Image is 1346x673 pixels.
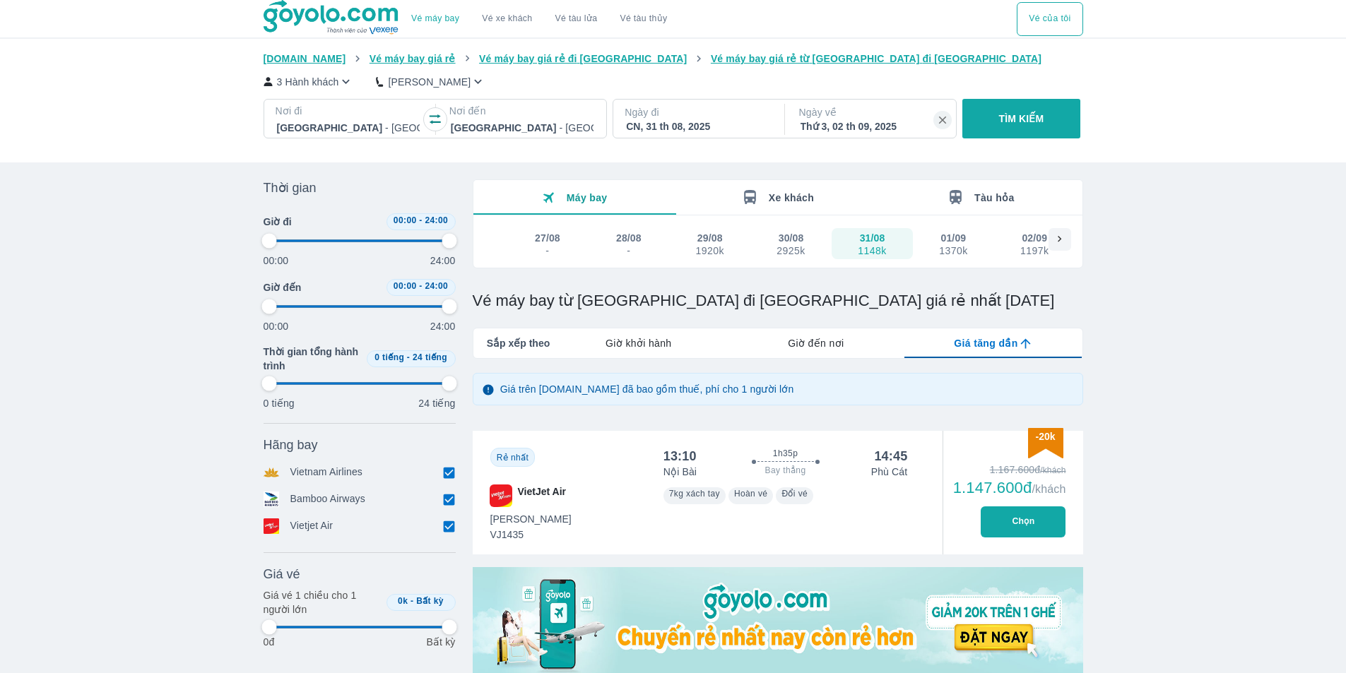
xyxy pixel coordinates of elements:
span: Giờ khởi hành [606,336,671,350]
button: Vé tàu thủy [608,2,678,36]
p: Giá trên [DOMAIN_NAME] đã bao gồm thuế, phí cho 1 người lớn [500,382,794,396]
p: 3 Hành khách [277,75,339,89]
div: 13:10 [663,448,697,465]
p: Nơi đi [276,104,421,118]
p: Phù Cát [871,465,908,479]
span: - [407,352,410,362]
a: Vé máy bay [411,13,459,24]
span: Tàu hỏa [974,192,1015,203]
div: choose transportation mode [400,2,678,36]
p: Nơi đến [449,104,595,118]
span: 00:00 [394,215,417,225]
span: [PERSON_NAME] [490,512,572,526]
button: Chọn [981,506,1065,537]
span: Máy bay [567,192,608,203]
div: - [617,245,641,256]
span: Thời gian tổng hành trình [264,345,361,373]
span: Thời gian [264,179,317,196]
a: Vé tàu lửa [544,2,609,36]
div: 1.147.600đ [953,480,1066,496]
div: 1.167.600đ [953,463,1066,477]
span: Xe khách [769,192,814,203]
span: Giờ đến [264,280,302,294]
span: [DOMAIN_NAME] [264,53,346,64]
span: 7kg xách tay [669,489,720,499]
a: Vé xe khách [482,13,532,24]
span: Giờ đến nơi [788,336,844,350]
p: Vietnam Airlines [290,465,363,480]
div: lab API tabs example [550,328,1082,358]
p: Ngày đi [625,105,770,119]
p: [PERSON_NAME] [388,75,471,89]
button: Vé của tôi [1017,2,1082,36]
nav: breadcrumb [264,52,1083,66]
span: Giá vé [264,566,300,583]
div: scrollable day and price [507,228,1049,259]
span: Rẻ nhất [497,453,529,463]
p: 24:00 [430,254,456,268]
span: 00:00 [394,281,417,291]
span: 0k [398,596,408,606]
img: discount [1028,428,1063,458]
div: 29/08 [697,231,723,245]
div: 02/09 [1022,231,1047,245]
div: Thứ 3, 02 th 09, 2025 [801,119,943,133]
span: VJ1435 [490,528,572,542]
span: Giờ đi [264,215,292,229]
span: Hoàn vé [734,489,768,499]
button: 3 Hành khách [264,74,354,89]
div: 1197k [1020,245,1049,256]
span: Bất kỳ [416,596,444,606]
div: 28/08 [616,231,642,245]
span: /khách [1032,483,1065,495]
span: Vé máy bay giá rẻ đi [GEOGRAPHIC_DATA] [479,53,687,64]
p: 00:00 [264,254,289,268]
div: CN, 31 th 08, 2025 [626,119,769,133]
span: - [419,215,422,225]
span: 1h35p [773,448,798,459]
div: 14:45 [874,448,907,465]
span: 24:00 [425,281,448,291]
span: Hãng bay [264,436,318,453]
p: Vietjet Air [290,518,333,534]
p: TÌM KIẾM [999,112,1044,126]
button: TÌM KIẾM [962,99,1080,138]
span: Vé máy bay giá rẻ từ [GEOGRAPHIC_DATA] đi [GEOGRAPHIC_DATA] [711,53,1041,64]
h1: Vé máy bay từ [GEOGRAPHIC_DATA] đi [GEOGRAPHIC_DATA] giá rẻ nhất [DATE] [473,291,1083,311]
span: - [411,596,413,606]
div: 27/08 [535,231,560,245]
p: Ngày về [799,105,945,119]
p: 0 tiếng [264,396,295,410]
div: 1370k [939,245,967,256]
div: 31/08 [860,231,885,245]
span: -20k [1035,431,1055,442]
p: 24:00 [430,319,456,333]
img: VJ [490,484,512,507]
div: 1148k [858,245,886,256]
span: Vé máy bay giá rẻ [370,53,456,64]
span: 0 tiếng [374,352,404,362]
span: Đổi vé [781,489,808,499]
span: Giá tăng dần [954,336,1017,350]
p: 0đ [264,635,275,649]
span: VietJet Air [518,484,566,507]
p: Giá vé 1 chiều cho 1 người lớn [264,588,381,617]
p: Bất kỳ [426,635,455,649]
div: 2925k [777,245,805,256]
span: 24 tiếng [413,352,447,362]
div: - [536,245,560,256]
div: 30/08 [779,231,804,245]
button: [PERSON_NAME] [376,74,485,89]
p: 00:00 [264,319,289,333]
p: Nội Bài [663,465,697,479]
p: Bamboo Airways [290,492,365,507]
span: Sắp xếp theo [487,336,550,350]
div: 01/09 [941,231,967,245]
span: 24:00 [425,215,448,225]
span: - [419,281,422,291]
div: 1920k [695,245,724,256]
p: 24 tiếng [418,396,455,410]
div: choose transportation mode [1017,2,1082,36]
